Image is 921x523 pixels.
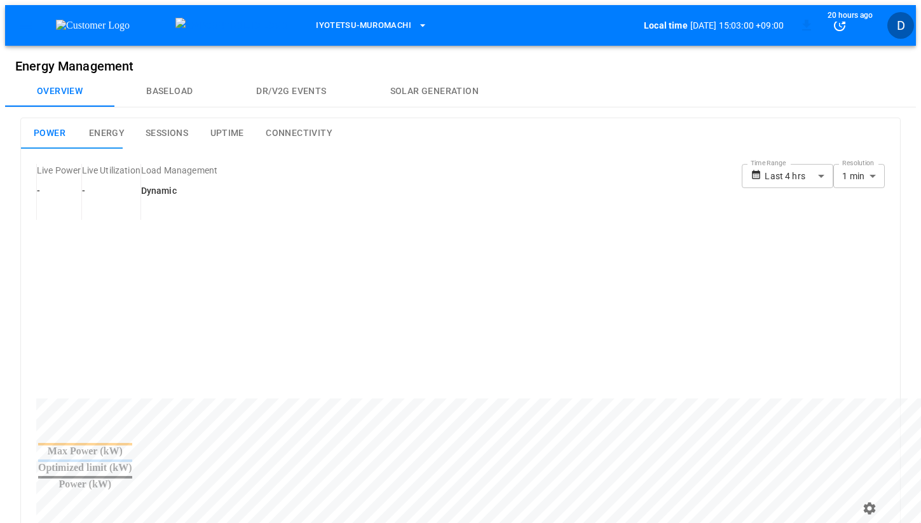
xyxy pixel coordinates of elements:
h6: - [37,184,81,198]
img: ampcontrol.io logo [175,18,288,34]
button: Uptime [198,118,256,149]
img: Customer Logo [56,20,170,31]
h6: - [82,184,140,198]
div: 1 min [833,164,885,188]
label: Resolution [842,158,874,168]
span: 20 hours ago [824,9,877,22]
button: Solar generation [358,76,510,107]
label: Time Range [751,158,786,168]
p: Local time [644,19,688,32]
button: Iyotetsu-Muromachi [311,13,433,38]
p: Live Power [37,164,81,177]
button: Baseload [114,76,224,107]
button: Energy [78,118,135,149]
button: Overview [5,76,114,107]
button: set refresh interval [829,15,850,36]
button: Sessions [135,118,198,149]
h6: Dynamic [141,184,217,198]
span: Iyotetsu-Muromachi [316,18,411,33]
button: Connectivity [256,118,343,149]
button: menu [170,14,293,37]
div: profile-icon [887,12,914,39]
button: Power [21,118,78,149]
p: [DATE] 15:03:00 +09:00 [690,19,784,32]
p: Load Management [141,164,217,177]
div: energy overview tabs [5,76,916,107]
h6: Energy Management [5,46,916,76]
button: Dr/V2G events [224,76,358,107]
div: Last 4 hrs [765,164,833,188]
p: Live Utilization [82,164,140,177]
